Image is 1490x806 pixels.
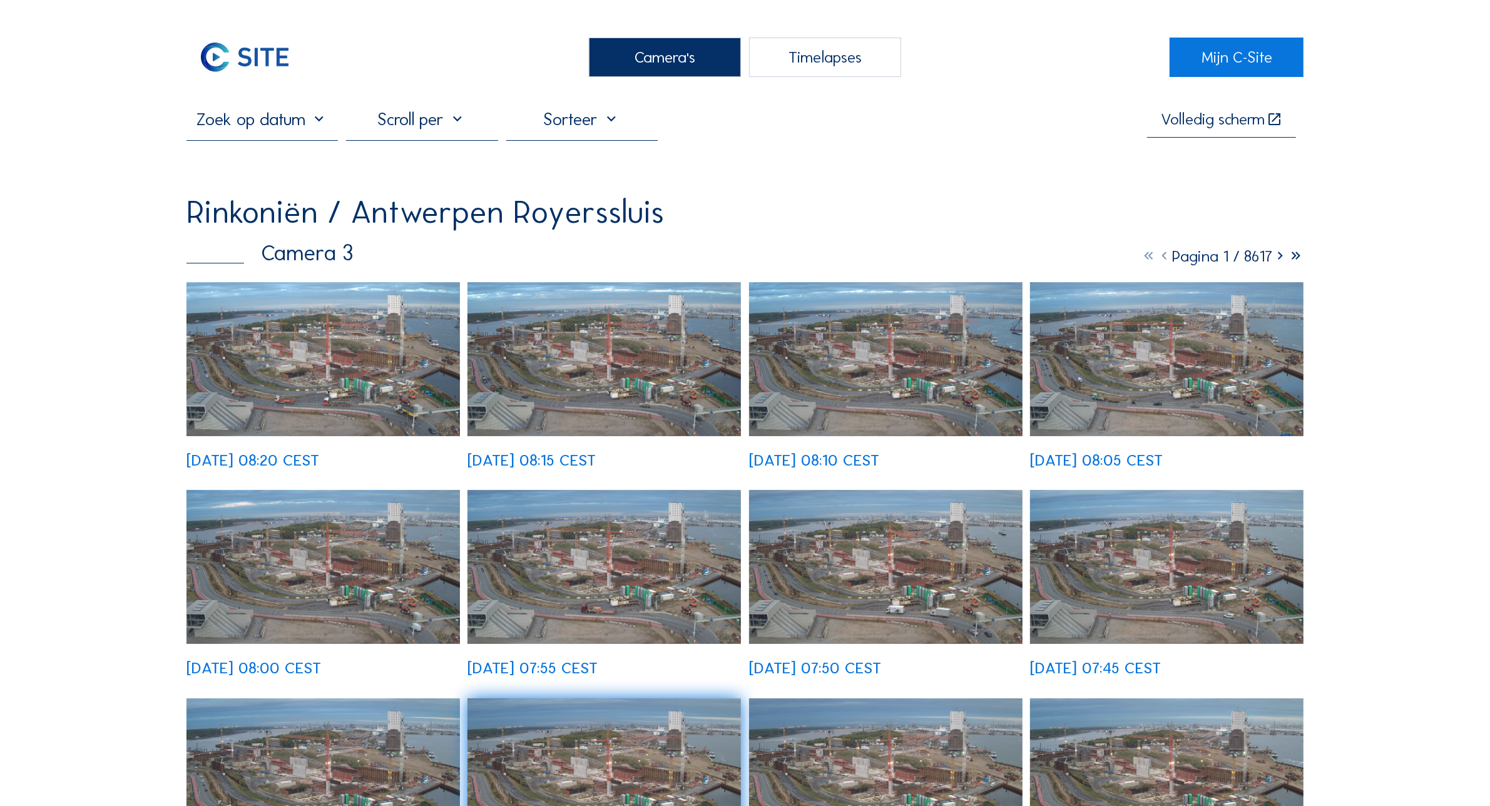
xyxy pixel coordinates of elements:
a: Mijn C-Site [1170,38,1304,77]
a: C-SITE Logo [186,38,320,77]
div: Rinkoniën / Antwerpen Royerssluis [186,196,664,228]
img: image_53049552 [186,282,460,436]
div: Volledig scherm [1161,111,1265,128]
div: [DATE] 07:45 CEST [1030,660,1161,676]
span: Pagina 1 / 8617 [1172,247,1272,266]
div: Camera's [589,38,741,77]
input: Zoek op datum 󰅀 [186,109,339,130]
img: image_53049307 [749,282,1023,436]
div: [DATE] 07:55 CEST [467,660,598,676]
div: [DATE] 08:05 CEST [1030,452,1163,468]
img: image_53048887 [467,490,741,644]
img: image_53049188 [1030,282,1304,436]
div: [DATE] 08:10 CEST [749,452,879,468]
div: Timelapses [749,38,901,77]
div: Camera 3 [186,242,354,264]
img: image_53048681 [1030,490,1304,644]
img: image_53049037 [186,490,460,644]
div: [DATE] 08:00 CEST [186,660,321,676]
div: [DATE] 08:15 CEST [467,452,596,468]
img: image_53048842 [749,490,1023,644]
div: [DATE] 07:50 CEST [749,660,881,676]
img: C-SITE Logo [186,38,304,77]
div: [DATE] 08:20 CEST [186,452,319,468]
img: image_53049509 [467,282,741,436]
